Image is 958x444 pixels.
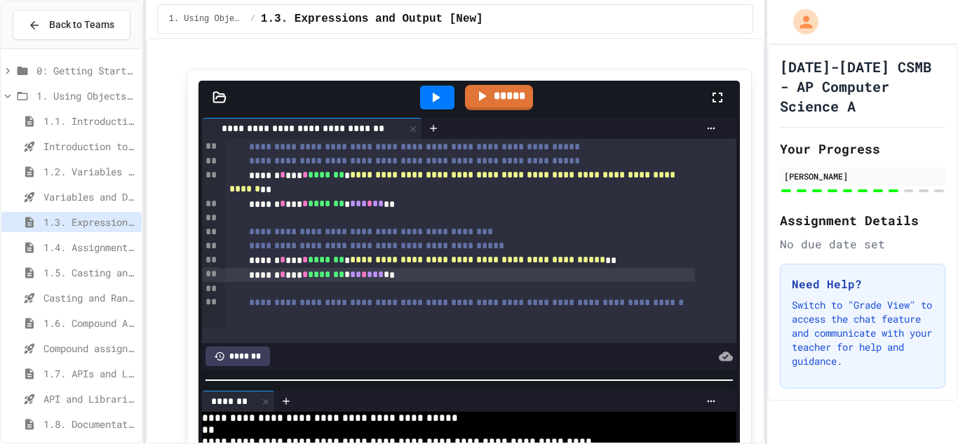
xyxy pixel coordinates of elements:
span: 1.5. Casting and Ranges of Values [43,265,136,280]
h2: Assignment Details [780,210,945,230]
h2: Your Progress [780,139,945,159]
div: No due date set [780,236,945,253]
span: 1.2. Variables and Data Types [43,164,136,179]
span: Introduction to Algorithms, Programming, and Compilers [43,139,136,154]
span: 1.3. Expressions and Output [New] [43,215,136,229]
span: 1.8. Documentation with Comments and Preconditions [43,417,136,431]
span: Casting and Ranges of variables - Quiz [43,290,136,305]
span: / [250,13,255,25]
span: 1. Using Objects and Methods [169,13,245,25]
button: Back to Teams [13,10,130,40]
div: [PERSON_NAME] [784,170,941,182]
span: 1. Using Objects and Methods [36,88,136,103]
span: API and Libraries - Topic 1.7 [43,391,136,406]
span: Back to Teams [49,18,114,32]
span: 1.1. Introduction to Algorithms, Programming, and Compilers [43,114,136,128]
span: 1.6. Compound Assignment Operators [43,316,136,330]
p: Switch to "Grade View" to access the chat feature and communicate with your teacher for help and ... [792,298,933,368]
span: 0: Getting Started [36,63,136,78]
span: Variables and Data Types - Quiz [43,189,136,204]
span: 1.7. APIs and Libraries [43,366,136,381]
div: My Account [778,6,822,38]
span: Compound assignment operators - Quiz [43,341,136,356]
span: 1.3. Expressions and Output [New] [261,11,483,27]
h3: Need Help? [792,276,933,292]
span: 1.4. Assignment and Input [43,240,136,255]
h1: [DATE]-[DATE] CSMB - AP Computer Science A [780,57,945,116]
